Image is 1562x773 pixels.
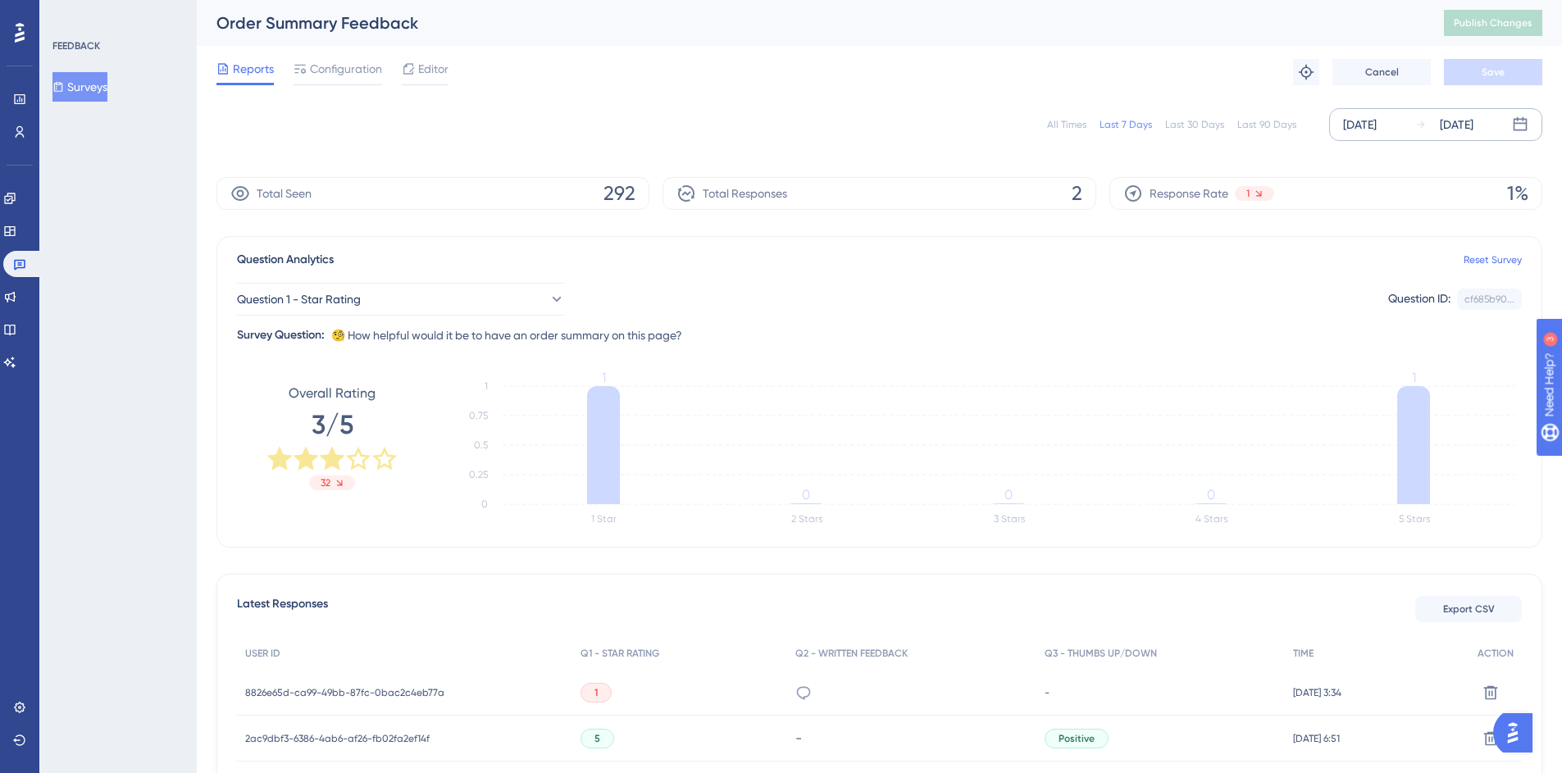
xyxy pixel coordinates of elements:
[1464,293,1514,306] div: cf685b90...
[418,59,449,79] span: Editor
[237,250,334,270] span: Question Analytics
[1464,253,1522,266] a: Reset Survey
[1507,180,1528,207] span: 1%
[1478,647,1514,660] span: ACTION
[1207,487,1215,502] tspan: 0
[1332,59,1431,85] button: Cancel
[1293,686,1341,699] span: [DATE] 3:34
[257,184,312,203] span: Total Seen
[795,647,908,660] span: Q2 - WRITTEN FEEDBACK
[1415,596,1522,622] button: Export CSV
[703,184,787,203] span: Total Responses
[594,732,600,745] span: 5
[1440,115,1473,134] div: [DATE]
[1004,487,1013,502] tspan: 0
[237,594,328,624] span: Latest Responses
[245,686,444,699] span: 8826e65d-ca99-49bb-87fc-0bac2c4eb77a
[237,283,565,316] button: Question 1 - Star Rating
[39,4,102,24] span: Need Help?
[591,513,617,525] text: 1 Star
[245,647,280,660] span: USER ID
[481,498,488,510] tspan: 0
[795,730,1027,746] div: -
[469,469,488,480] tspan: 0.25
[1059,732,1095,745] span: Positive
[237,325,325,345] div: Survey Question:
[1343,115,1377,134] div: [DATE]
[52,39,100,52] div: FEEDBACK
[469,410,488,421] tspan: 0.75
[1237,118,1296,131] div: Last 90 Days
[1293,732,1340,745] span: [DATE] 6:51
[485,380,488,392] tspan: 1
[1100,118,1152,131] div: Last 7 Days
[331,325,682,345] span: 🧐 How helpful would it be to have an order summary on this page?
[1047,118,1086,131] div: All Times
[233,59,274,79] span: Reports
[216,11,1403,34] div: Order Summary Feedback
[1399,513,1430,525] text: 5 Stars
[791,513,822,525] text: 2 Stars
[603,180,635,207] span: 292
[1165,118,1224,131] div: Last 30 Days
[1365,66,1399,79] span: Cancel
[310,59,382,79] span: Configuration
[237,289,361,309] span: Question 1 - Star Rating
[114,8,119,21] div: 3
[245,732,430,745] span: 2ac9dbf3-6386-4ab6-af26-fb02fa2ef14f
[1454,16,1532,30] span: Publish Changes
[52,72,107,102] button: Surveys
[1443,602,1495,616] span: Export CSV
[1150,184,1228,203] span: Response Rate
[1045,647,1157,660] span: Q3 - THUMBS UP/DOWN
[1045,686,1050,699] span: -
[1246,187,1250,200] span: 1
[1493,708,1542,757] iframe: UserGuiding AI Assistant Launcher
[321,476,330,489] span: 32
[581,647,659,660] span: Q1 - STAR RATING
[1195,513,1227,525] text: 4 Stars
[1444,10,1542,36] button: Publish Changes
[602,370,606,385] tspan: 1
[994,513,1025,525] text: 3 Stars
[1482,66,1505,79] span: Save
[289,384,376,403] span: Overall Rating
[1072,180,1082,207] span: 2
[312,407,353,443] span: 3/5
[1388,289,1450,310] div: Question ID:
[1412,370,1416,385] tspan: 1
[802,487,810,502] tspan: 0
[594,686,598,699] span: 1
[474,439,488,451] tspan: 0.5
[1444,59,1542,85] button: Save
[1293,647,1314,660] span: TIME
